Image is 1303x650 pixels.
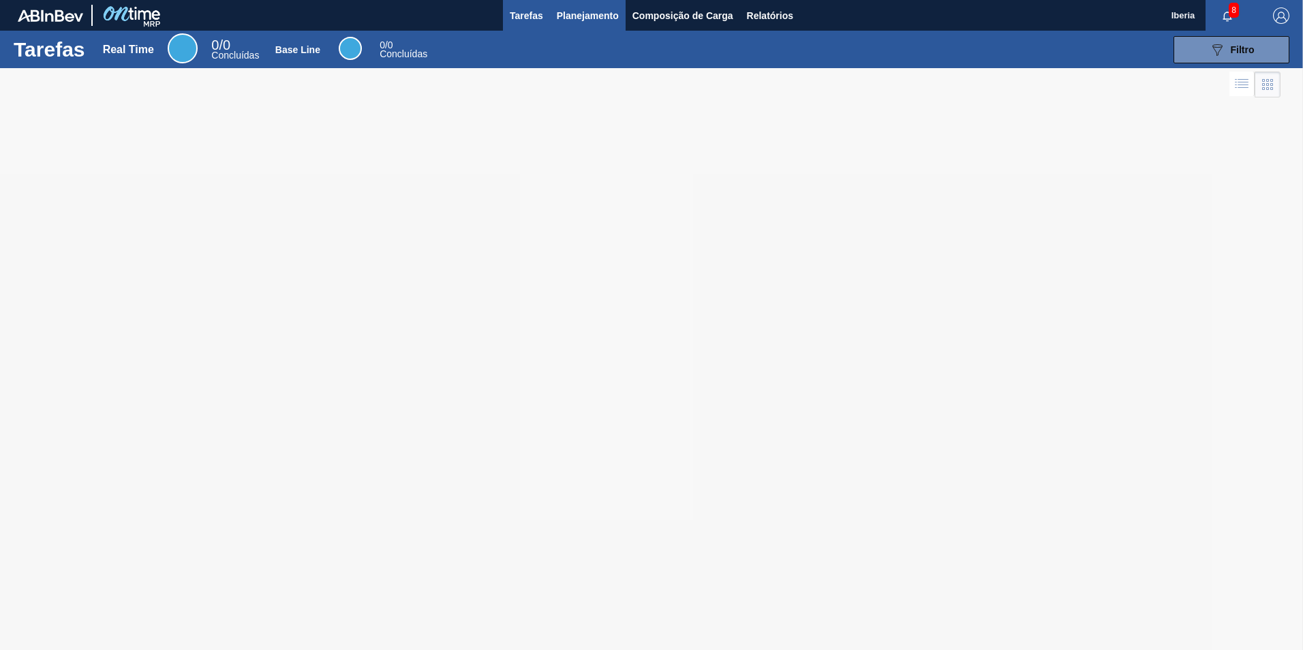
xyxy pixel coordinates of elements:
[380,48,427,59] span: Concluídas
[1206,6,1249,25] button: Notificações
[103,44,154,56] div: Real Time
[211,37,219,52] span: 0
[14,42,85,57] h1: Tarefas
[380,41,427,59] div: Base Line
[211,40,259,60] div: Real Time
[168,33,198,63] div: Real Time
[380,40,385,50] span: 0
[275,44,320,55] div: Base Line
[211,37,230,52] span: / 0
[18,10,83,22] img: TNhmsLtSVTkK8tSr43FrP2fwEKptu5GPRR3wAAAABJRU5ErkJggg==
[380,40,393,50] span: / 0
[747,7,793,24] span: Relatórios
[557,7,619,24] span: Planejamento
[1174,36,1289,63] button: Filtro
[1231,44,1255,55] span: Filtro
[339,37,362,60] div: Base Line
[632,7,733,24] span: Composição de Carga
[1229,3,1239,18] span: 8
[211,50,259,61] span: Concluídas
[510,7,543,24] span: Tarefas
[1273,7,1289,24] img: Logout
